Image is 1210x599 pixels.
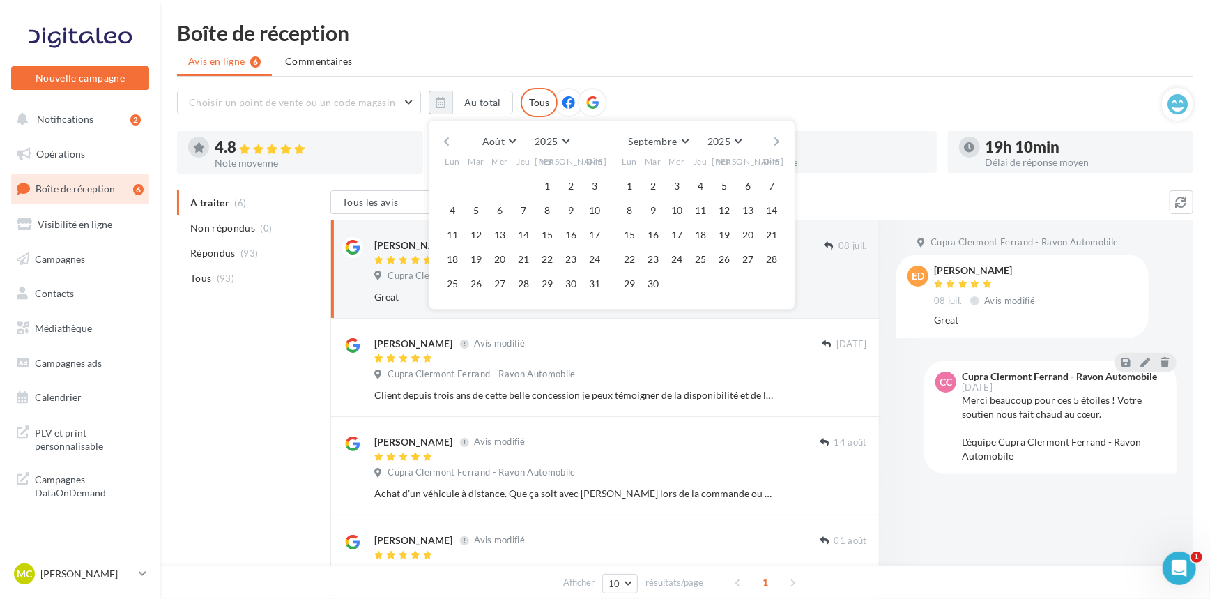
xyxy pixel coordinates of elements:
button: 29 [619,273,640,294]
button: 9 [560,200,581,221]
a: MC [PERSON_NAME] [11,561,149,587]
button: 15 [619,225,640,245]
span: 14 août [834,437,867,449]
a: Visibilité en ligne [8,210,152,239]
span: Mar [645,156,661,167]
span: CC [940,375,952,389]
div: Achat d’un véhicule à distance. Que ça soit avec [PERSON_NAME] lors de la commande ou Anael pour ... [374,487,776,501]
span: MC [17,567,32,581]
div: 100 % [728,139,926,155]
div: Client depuis trois ans de cette belle concession je peux témoigner de la disponibilité et de la ... [374,388,776,402]
div: Boîte de réception [177,22,1193,43]
button: 24 [666,249,687,270]
span: Mar [468,156,484,167]
button: Août [477,132,521,151]
span: résultats/page [645,576,703,589]
button: 25 [442,273,463,294]
span: Cupra Clermont Ferrand - Ravon Automobile [388,368,575,381]
span: 2025 [535,135,558,147]
button: 4 [690,176,711,197]
span: 08 juil. [934,295,963,308]
button: 12 [466,225,487,245]
span: Boîte de réception [36,183,115,195]
button: 21 [513,249,534,270]
button: 10 [602,574,638,593]
div: Merci beaucoup pour ces 5 étoiles ! Votre soutien nous fait chaud au cœur. L'équipe Cupra Clermon... [962,393,1165,463]
button: Tous les avis [330,190,470,214]
span: Août [482,135,505,147]
button: 23 [560,249,581,270]
span: Jeu [516,156,530,167]
span: 01 août [834,535,867,547]
button: 6 [737,176,758,197]
button: 3 [584,176,605,197]
span: Afficher [563,576,595,589]
span: Lun [622,156,637,167]
a: Campagnes ads [8,349,152,378]
button: 6 [489,200,510,221]
div: Great [374,290,776,304]
button: 5 [466,200,487,221]
button: 26 [714,249,735,270]
button: 2025 [702,132,747,151]
button: 7 [761,176,782,197]
a: Opérations [8,139,152,169]
button: 1 [619,176,640,197]
span: Choisir un point de vente ou un code magasin [189,96,395,108]
span: Cupra Clermont Ferrand - Ravon Automobile [931,236,1118,249]
button: 17 [584,225,605,245]
a: Campagnes [8,245,152,274]
div: [PERSON_NAME] [374,435,452,449]
span: 1 [755,571,777,593]
button: 14 [761,200,782,221]
button: 31 [584,273,605,294]
div: [PERSON_NAME] [374,533,452,547]
span: Avis modifié [474,338,525,349]
div: Cupra Clermont Ferrand - Ravon Automobile [962,372,1157,381]
span: 2025 [707,135,730,147]
div: 4.8 [215,139,412,156]
span: ed [912,269,924,283]
span: Tous les avis [342,196,399,208]
a: Campagnes DataOnDemand [8,464,152,506]
button: 5 [714,176,735,197]
span: (93) [240,248,258,259]
div: 6 [133,184,144,195]
button: 17 [666,225,687,245]
span: Visibilité en ligne [38,218,112,230]
span: Cupra Clermont Ferrand - Ravon Automobile [388,270,575,282]
span: Contacts [35,287,74,299]
a: Contacts [8,279,152,308]
span: Campagnes [35,252,85,264]
span: Avis modifié [984,295,1035,306]
span: Calendrier [35,391,82,403]
span: [PERSON_NAME] [712,156,784,167]
span: [DATE] [962,383,993,392]
button: 20 [737,225,758,245]
button: 4 [442,200,463,221]
span: Mer [491,156,508,167]
button: 30 [643,273,664,294]
span: 1 [1191,552,1202,563]
div: Taux de réponse [728,158,926,167]
button: 11 [690,200,711,221]
span: Avis modifié [474,437,525,448]
div: Great [934,313,1138,327]
span: Lun [445,156,460,167]
div: [PERSON_NAME] [934,266,1038,275]
span: Opérations [36,148,85,160]
button: 15 [537,225,558,245]
button: 12 [714,200,735,221]
button: 14 [513,225,534,245]
button: 11 [442,225,463,245]
div: Note moyenne [215,158,412,168]
button: 18 [690,225,711,245]
span: PLV et print personnalisable [35,423,144,453]
button: 25 [690,249,711,270]
button: 9 [643,200,664,221]
span: Mer [668,156,685,167]
span: Notifications [37,113,93,125]
button: 30 [560,273,581,294]
button: 22 [537,249,558,270]
button: Au total [452,91,513,114]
